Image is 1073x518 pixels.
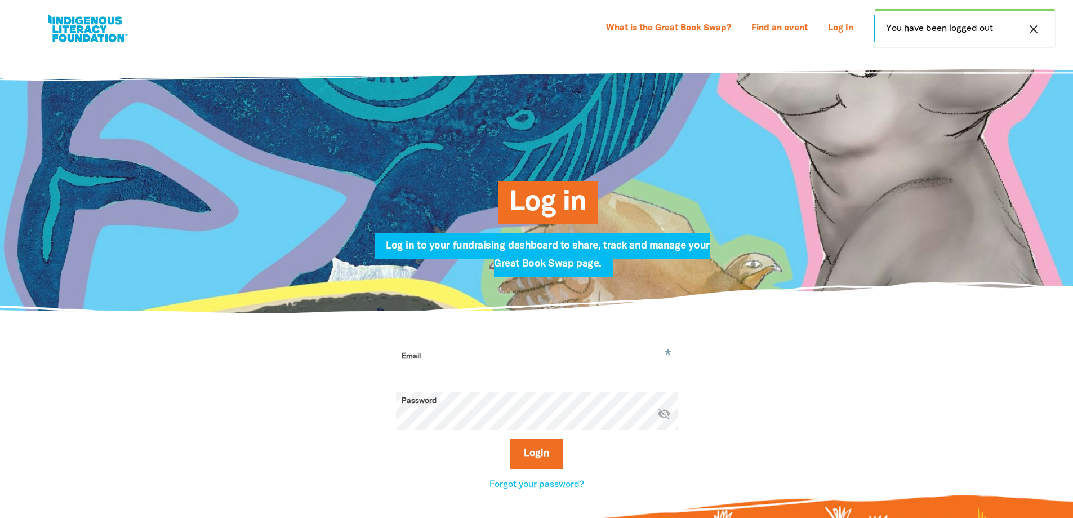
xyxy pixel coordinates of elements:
[599,20,738,38] a: What is the Great Book Swap?
[874,15,947,42] a: Sign Up
[1027,23,1040,36] i: close
[821,20,860,38] a: Log In
[386,241,709,277] span: Log in to your fundraising dashboard to share, track and manage your Great Book Swap page.
[489,481,584,489] a: Forgot your password?
[745,20,814,38] a: Find an event
[510,439,563,469] button: Login
[875,9,1055,47] div: You have been logged out
[657,407,671,422] button: visibility_off
[657,407,671,420] i: Hide password
[509,190,586,224] span: Log in
[1023,22,1044,37] button: close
